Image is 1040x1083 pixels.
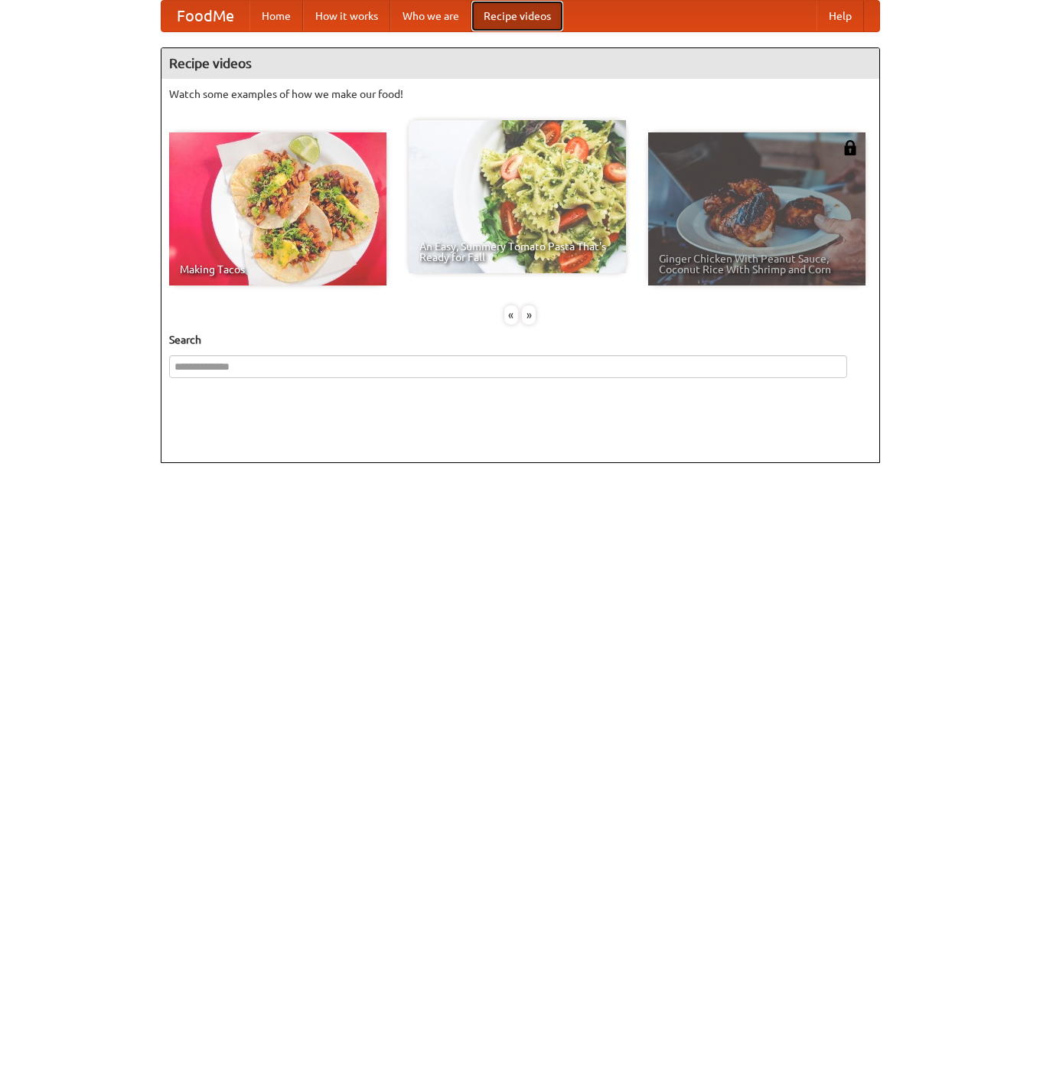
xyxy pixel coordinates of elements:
a: How it works [303,1,390,31]
div: » [522,305,536,325]
a: Home [249,1,303,31]
span: An Easy, Summery Tomato Pasta That's Ready for Fall [419,241,615,263]
span: Making Tacos [180,264,376,275]
p: Watch some examples of how we make our food! [169,86,872,102]
img: 483408.png [843,140,858,155]
div: « [504,305,518,325]
a: Help [817,1,864,31]
a: FoodMe [161,1,249,31]
a: Recipe videos [471,1,563,31]
a: Making Tacos [169,132,386,285]
h4: Recipe videos [161,48,879,79]
a: Who we are [390,1,471,31]
h5: Search [169,332,872,347]
a: An Easy, Summery Tomato Pasta That's Ready for Fall [409,120,626,273]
